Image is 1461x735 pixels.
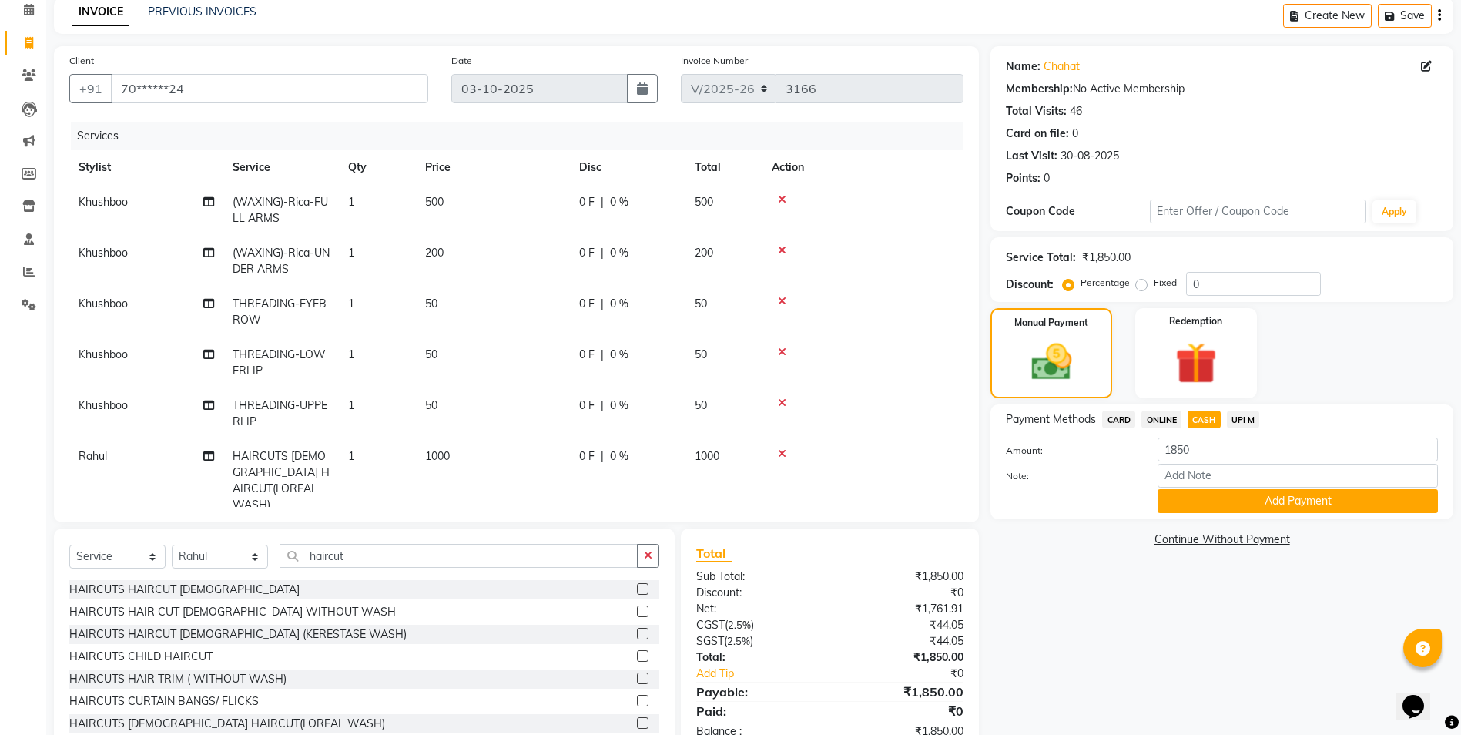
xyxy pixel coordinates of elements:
span: (WAXING)-Rica-UNDER ARMS [233,246,330,276]
a: Continue Without Payment [994,532,1450,548]
input: Amount [1158,438,1438,461]
button: Add Payment [1158,489,1438,513]
span: 1000 [425,449,450,463]
span: 1000 [695,449,719,463]
button: Apply [1372,200,1416,223]
span: Payment Methods [1006,411,1096,428]
span: 500 [695,195,713,209]
button: Create New [1283,4,1372,28]
button: +91 [69,74,112,103]
th: Qty [339,150,416,185]
a: Add Tip [685,666,854,682]
span: CARD [1102,411,1135,428]
a: Chahat [1044,59,1080,75]
div: ₹1,761.91 [830,601,976,617]
th: Service [223,150,339,185]
span: UPI M [1227,411,1260,428]
span: 1 [348,297,354,310]
img: _cash.svg [1019,339,1084,385]
input: Add Note [1158,464,1438,488]
label: Redemption [1169,314,1222,328]
div: Discount: [685,585,830,601]
label: Client [69,54,94,68]
div: HAIRCUTS HAIRCUT [DEMOGRAPHIC_DATA] [69,582,300,598]
div: ₹1,850.00 [830,649,976,666]
div: HAIRCUTS [DEMOGRAPHIC_DATA] HAIRCUT(LOREAL WASH) [69,716,385,732]
span: 2.5% [727,635,750,647]
div: ₹44.05 [830,633,976,649]
span: 50 [425,398,437,412]
div: ₹0 [854,666,975,682]
span: 500 [425,195,444,209]
button: Save [1378,4,1432,28]
a: PREVIOUS INVOICES [148,5,256,18]
span: 50 [425,347,437,361]
th: Disc [570,150,685,185]
span: 50 [695,347,707,361]
div: ( ) [685,617,830,633]
span: Rahul [79,449,107,463]
div: HAIRCUTS CHILD HAIRCUT [69,649,213,665]
label: Percentage [1081,276,1130,290]
span: THREADING-LOWERLIP [233,347,326,378]
div: Membership: [1006,81,1073,97]
span: | [601,398,604,414]
span: 0 % [610,296,628,312]
span: | [601,296,604,312]
div: Name: [1006,59,1040,75]
th: Action [762,150,963,185]
div: ₹1,850.00 [830,569,976,585]
span: 0 F [579,448,595,465]
div: Last Visit: [1006,148,1057,164]
span: 0 F [579,398,595,414]
span: 1 [348,449,354,463]
div: No Active Membership [1006,81,1438,97]
label: Fixed [1154,276,1177,290]
th: Stylist [69,150,223,185]
div: HAIRCUTS HAIR CUT [DEMOGRAPHIC_DATA] WITHOUT WASH [69,604,396,620]
div: Card on file: [1006,126,1069,142]
span: Khushboo [79,246,128,260]
div: 0 [1044,170,1050,186]
div: ₹0 [830,702,976,720]
span: Khushboo [79,195,128,209]
span: | [601,194,604,210]
span: 1 [348,246,354,260]
div: HAIRCUTS CURTAIN BANGS/ FLICKS [69,693,259,710]
span: 1 [348,398,354,412]
span: 0 % [610,194,628,210]
div: Total: [685,649,830,666]
span: 0 F [579,245,595,261]
span: 200 [425,246,444,260]
input: Enter Offer / Coupon Code [1150,200,1365,223]
span: 0 % [610,347,628,363]
div: ₹44.05 [830,617,976,633]
span: Total [696,545,732,562]
img: _gift.svg [1162,337,1230,389]
span: | [601,347,604,363]
label: Note: [994,469,1146,483]
span: (WAXING)-Rica-FULL ARMS [233,195,328,225]
div: Net: [685,601,830,617]
div: ₹1,850.00 [830,683,976,701]
span: 200 [695,246,713,260]
span: THREADING-EYEBROW [233,297,327,327]
span: CASH [1188,411,1221,428]
div: Points: [1006,170,1040,186]
label: Date [451,54,472,68]
input: Search or Scan [280,544,638,568]
span: 0 % [610,448,628,465]
span: SGST [696,634,724,648]
div: 0 [1072,126,1078,142]
label: Invoice Number [681,54,748,68]
span: 50 [425,297,437,310]
input: Search by Name/Mobile/Email/Code [111,74,428,103]
div: Discount: [1006,277,1054,293]
span: CGST [696,618,725,632]
div: ₹0 [830,585,976,601]
span: ONLINE [1141,411,1181,428]
div: HAIRCUTS HAIRCUT [DEMOGRAPHIC_DATA] (KERESTASE WASH) [69,626,407,643]
span: 0 F [579,296,595,312]
div: ( ) [685,633,830,649]
div: Coupon Code [1006,203,1150,220]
